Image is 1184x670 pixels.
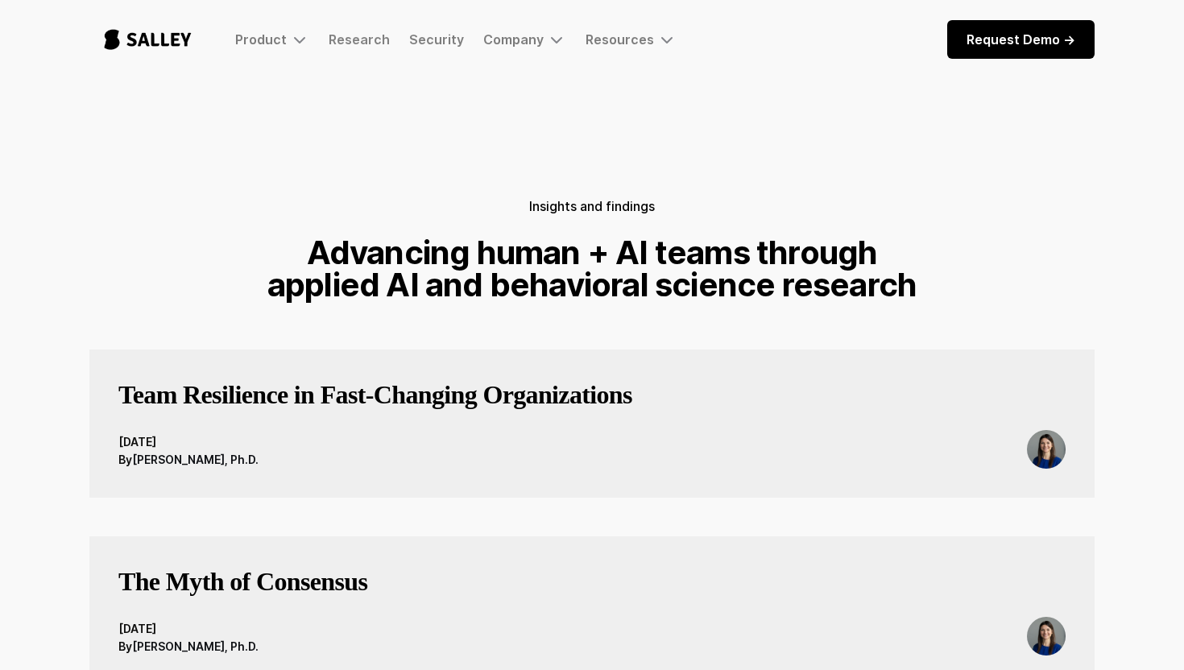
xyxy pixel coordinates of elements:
[132,451,259,469] div: [PERSON_NAME], Ph.D.
[947,20,1095,59] a: Request Demo ->
[118,378,632,430] a: Team Resilience in Fast‑Changing Organizations
[329,31,390,48] a: Research
[483,31,544,48] div: Company
[409,31,464,48] a: Security
[118,565,367,598] h3: The Myth of Consensus
[118,451,132,469] div: By
[118,620,259,638] div: [DATE]
[118,638,132,656] div: By
[118,378,632,411] h3: Team Resilience in Fast‑Changing Organizations
[586,31,654,48] div: Resources
[118,433,259,451] div: [DATE]
[483,30,566,49] div: Company
[235,30,309,49] div: Product
[235,31,287,48] div: Product
[132,638,259,656] div: [PERSON_NAME], Ph.D.
[118,565,367,617] a: The Myth of Consensus
[529,195,655,217] h5: Insights and findings
[89,13,206,66] a: home
[586,30,677,49] div: Resources
[260,237,924,301] h1: Advancing human + AI teams through applied AI and behavioral science research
